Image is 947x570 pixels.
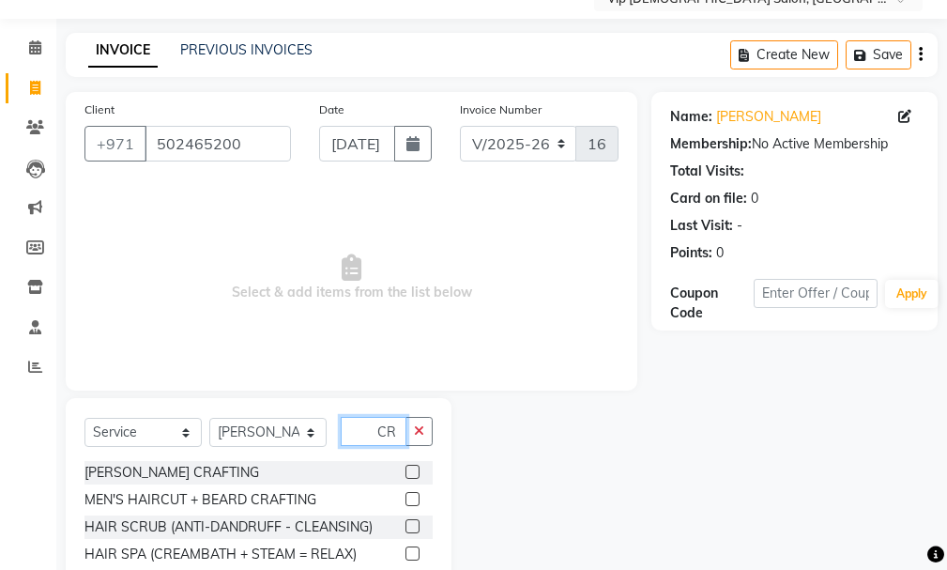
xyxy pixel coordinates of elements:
button: +971 [84,126,146,162]
div: MEN'S HAIRCUT + BEARD CRAFTING [84,490,316,510]
button: Save [846,40,911,69]
div: 0 [751,189,758,208]
label: Invoice Number [460,101,542,118]
div: Points: [670,243,712,263]
div: Total Visits: [670,162,744,181]
div: HAIR SCRUB (ANTI-DANDRUFF - CLEANSING) [84,517,373,537]
a: [PERSON_NAME] [716,107,821,127]
div: [PERSON_NAME] CRAFTING [84,463,259,483]
label: Client [84,101,115,118]
input: Enter Offer / Coupon Code [754,279,878,308]
a: PREVIOUS INVOICES [180,41,313,58]
div: No Active Membership [670,134,919,154]
input: Search or Scan [341,417,406,446]
a: INVOICE [88,34,158,68]
label: Date [319,101,344,118]
div: Name: [670,107,712,127]
div: - [737,216,742,236]
div: Card on file: [670,189,747,208]
div: Membership: [670,134,752,154]
button: Apply [885,280,939,308]
button: Create New [730,40,838,69]
div: Last Visit: [670,216,733,236]
span: Select & add items from the list below [84,184,619,372]
div: 0 [716,243,724,263]
input: Search by Name/Mobile/Email/Code [145,126,291,162]
div: Coupon Code [670,284,753,323]
div: HAIR SPA (CREAMBATH + STEAM = RELAX) [84,545,357,564]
